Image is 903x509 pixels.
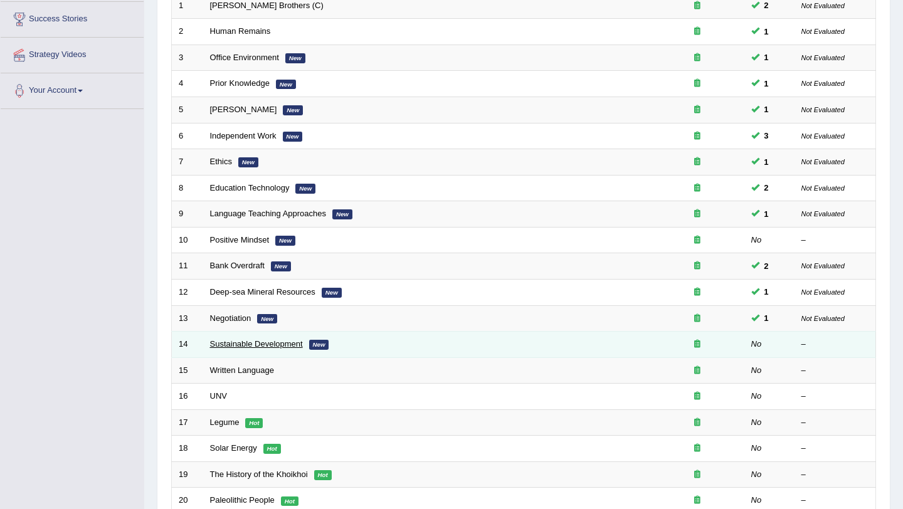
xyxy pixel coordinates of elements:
div: – [801,469,869,481]
small: Not Evaluated [801,158,845,165]
div: Exam occurring question [657,156,737,168]
a: [PERSON_NAME] Brothers (C) [210,1,324,10]
a: Human Remains [210,26,271,36]
span: You can still take this question [759,312,774,325]
td: 12 [172,279,203,305]
span: You can still take this question [759,181,774,194]
td: 6 [172,123,203,149]
div: Exam occurring question [657,208,737,220]
small: Not Evaluated [801,315,845,322]
td: 14 [172,332,203,358]
a: Prior Knowledge [210,78,270,88]
em: Hot [245,418,263,428]
small: Not Evaluated [801,80,845,87]
a: Your Account [1,73,144,105]
span: You can still take this question [759,155,774,169]
td: 16 [172,384,203,410]
div: Exam occurring question [657,78,737,90]
span: You can still take this question [759,207,774,221]
a: Legume [210,417,240,427]
em: New [283,105,303,115]
em: New [283,132,303,142]
small: Not Evaluated [801,132,845,140]
div: Exam occurring question [657,260,737,272]
em: New [322,288,342,298]
div: Exam occurring question [657,182,737,194]
div: – [801,338,869,350]
em: No [751,417,762,427]
div: Exam occurring question [657,495,737,506]
td: 15 [172,357,203,384]
em: New [238,157,258,167]
em: No [751,391,762,401]
em: New [257,314,277,324]
div: Exam occurring question [657,443,737,454]
div: Exam occurring question [657,52,737,64]
a: Written Language [210,365,274,375]
em: No [751,443,762,453]
small: Not Evaluated [801,210,845,218]
a: Sustainable Development [210,339,303,349]
div: Exam occurring question [657,104,737,116]
em: No [751,365,762,375]
div: Exam occurring question [657,26,737,38]
div: Exam occurring question [657,234,737,246]
td: 11 [172,253,203,280]
div: – [801,234,869,246]
td: 10 [172,227,203,253]
div: Exam occurring question [657,417,737,429]
div: – [801,417,869,429]
a: Independent Work [210,131,277,140]
a: Positive Mindset [210,235,270,244]
td: 13 [172,305,203,332]
a: Deep-sea Mineral Resources [210,287,315,296]
small: Not Evaluated [801,288,845,296]
em: Hot [263,444,281,454]
td: 7 [172,149,203,176]
em: Hot [314,470,332,480]
small: Not Evaluated [801,262,845,270]
td: 17 [172,409,203,436]
td: 5 [172,97,203,123]
div: Exam occurring question [657,391,737,402]
em: New [295,184,315,194]
td: 9 [172,201,203,228]
small: Not Evaluated [801,106,845,113]
td: 8 [172,175,203,201]
em: Hot [281,496,298,506]
a: Bank Overdraft [210,261,265,270]
div: Exam occurring question [657,365,737,377]
a: Ethics [210,157,232,166]
a: UNV [210,391,227,401]
small: Not Evaluated [801,54,845,61]
a: Strategy Videos [1,38,144,69]
em: New [309,340,329,350]
small: Not Evaluated [801,2,845,9]
div: – [801,391,869,402]
div: Exam occurring question [657,338,737,350]
span: You can still take this question [759,25,774,38]
span: You can still take this question [759,103,774,116]
a: Paleolithic People [210,495,275,505]
em: No [751,470,762,479]
div: Exam occurring question [657,469,737,481]
div: – [801,443,869,454]
em: No [751,235,762,244]
div: Exam occurring question [657,286,737,298]
td: 3 [172,45,203,71]
em: New [332,209,352,219]
div: Exam occurring question [657,313,737,325]
td: 4 [172,71,203,97]
em: New [276,80,296,90]
a: Language Teaching Approaches [210,209,327,218]
a: Negotiation [210,313,251,323]
div: – [801,365,869,377]
div: – [801,495,869,506]
td: 19 [172,461,203,488]
td: 18 [172,436,203,462]
span: You can still take this question [759,260,774,273]
a: [PERSON_NAME] [210,105,277,114]
em: No [751,339,762,349]
a: The History of the Khoikhoi [210,470,308,479]
a: Office Environment [210,53,279,62]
